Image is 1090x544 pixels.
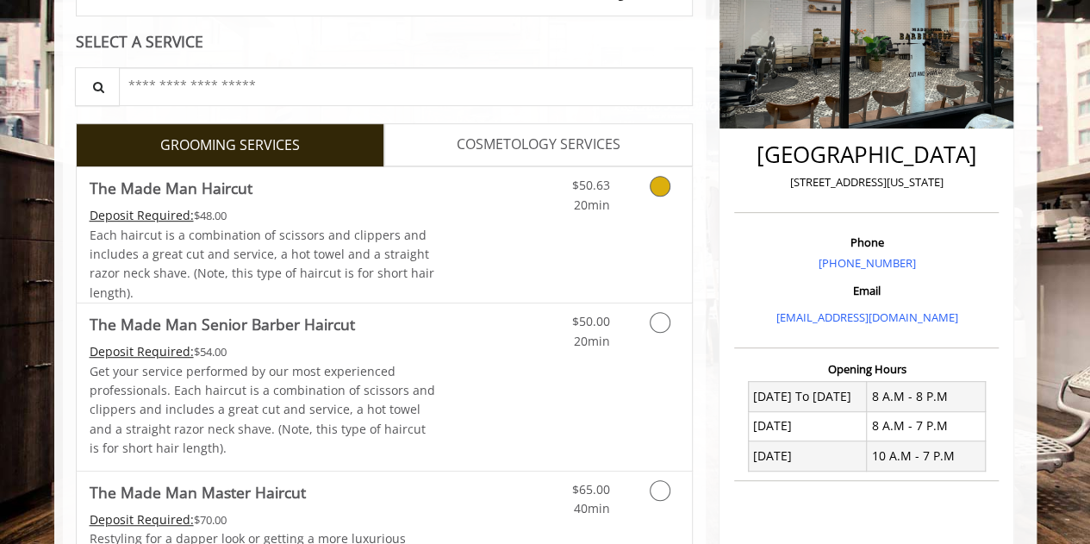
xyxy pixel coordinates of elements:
[90,342,436,361] div: $54.00
[775,310,957,325] a: [EMAIL_ADDRESS][DOMAIN_NAME]
[748,411,867,441] td: [DATE]
[748,382,867,411] td: [DATE] To [DATE]
[7,25,269,158] iframe: profile
[90,312,355,336] b: The Made Man Senior Barber Haircut
[75,67,120,106] button: Service Search
[573,500,609,516] span: 40min
[90,480,306,504] b: The Made Man Master Haircut
[738,236,994,248] h3: Phone
[867,411,986,441] td: 8 A.M - 7 P.M
[90,511,194,528] span: This service needs some Advance to be paid before we block your appointment
[90,510,436,529] div: $70.00
[90,207,194,223] span: This service needs some Advance to be paid before we block your appointment
[734,363,999,375] h3: Opening Hours
[76,34,694,50] div: SELECT A SERVICE
[457,134,620,156] span: COSMETOLOGY SERVICES
[571,313,609,329] span: $50.00
[160,134,300,157] span: GROOMING SERVICES
[90,343,194,360] span: This service needs some Advance to be paid before we block your appointment
[90,176,252,200] b: The Made Man Haircut
[818,255,915,271] a: [PHONE_NUMBER]
[738,285,994,297] h3: Email
[573,333,609,349] span: 20min
[738,173,994,191] p: [STREET_ADDRESS][US_STATE]
[571,481,609,497] span: $65.00
[748,441,867,471] td: [DATE]
[571,177,609,193] span: $50.63
[573,197,609,213] span: 20min
[867,382,986,411] td: 8 A.M - 8 P.M
[90,206,436,225] div: $48.00
[90,362,436,459] p: Get your service performed by our most experienced professionals. Each haircut is a combination o...
[90,227,434,301] span: Each haircut is a combination of scissors and clippers and includes a great cut and service, a ho...
[738,142,994,167] h2: [GEOGRAPHIC_DATA]
[867,441,986,471] td: 10 A.M - 7 P.M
